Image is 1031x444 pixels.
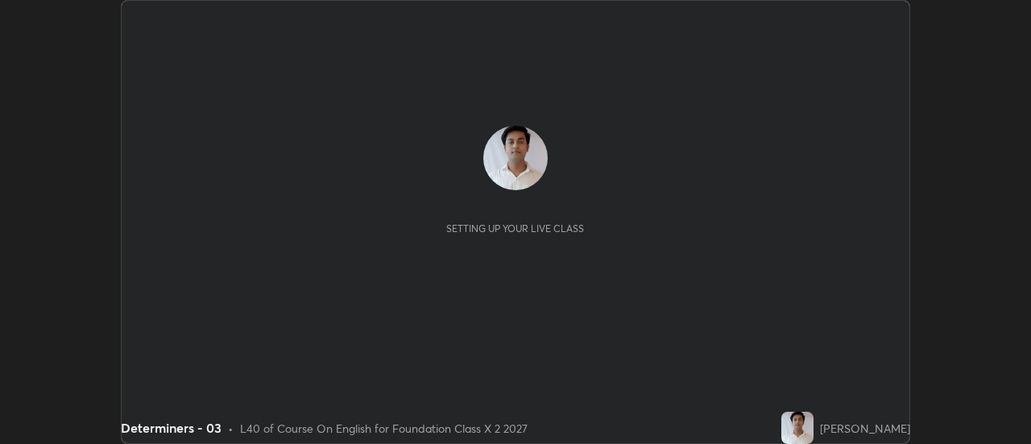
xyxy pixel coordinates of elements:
[228,420,234,437] div: •
[781,412,814,444] img: 40f60ab98aea4b96af81fb3ee7198ce3.jpg
[820,420,910,437] div: [PERSON_NAME]
[240,420,528,437] div: L40 of Course On English for Foundation Class X 2 2027
[483,126,548,190] img: 40f60ab98aea4b96af81fb3ee7198ce3.jpg
[446,222,584,234] div: Setting up your live class
[121,418,222,438] div: Determiners - 03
